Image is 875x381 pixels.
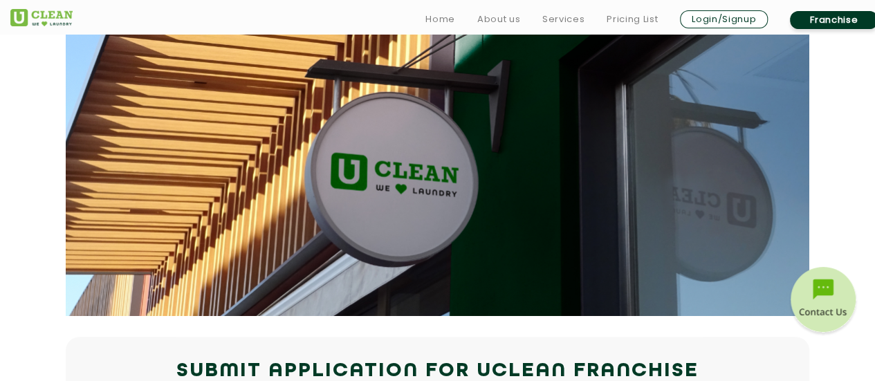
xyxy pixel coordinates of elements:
[789,267,858,336] img: contact-btn
[477,11,520,28] a: About us
[10,9,73,26] img: UClean Laundry and Dry Cleaning
[680,10,768,28] a: Login/Signup
[607,11,658,28] a: Pricing List
[425,11,455,28] a: Home
[542,11,584,28] a: Services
